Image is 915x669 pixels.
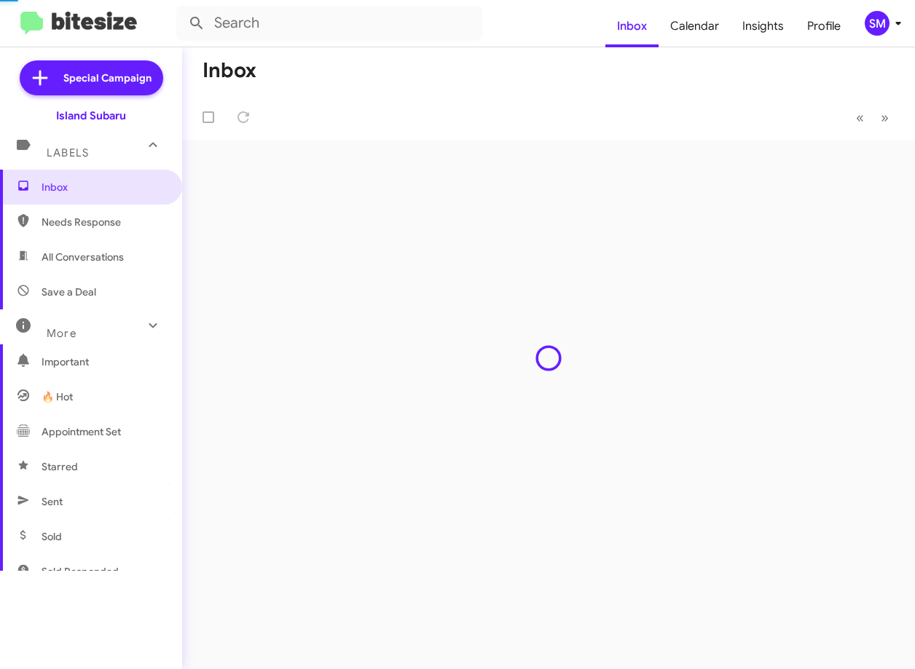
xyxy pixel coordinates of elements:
span: Labels [47,146,89,159]
span: Save a Deal [42,285,96,299]
span: » [881,108,889,127]
a: Calendar [659,5,731,47]
span: Inbox [42,180,165,194]
span: Important [42,355,165,369]
button: Next [872,103,898,132]
a: Inbox [605,5,659,47]
input: Search [176,6,482,41]
span: More [47,327,76,340]
a: Insights [731,5,796,47]
a: Profile [796,5,852,47]
nav: Page navigation example [848,103,898,132]
span: « [856,108,864,127]
button: SM [852,11,899,36]
span: Starred [42,459,78,474]
span: Appointment Set [42,424,121,439]
a: Special Campaign [20,60,163,95]
h1: Inbox [203,59,256,82]
span: 🔥 Hot [42,389,73,404]
span: Special Campaign [63,71,152,85]
span: All Conversations [42,250,124,264]
span: Sold [42,529,62,544]
div: Island Subaru [56,108,126,123]
div: SM [865,11,890,36]
span: Sold Responded [42,564,119,579]
button: Previous [847,103,873,132]
span: Needs Response [42,215,165,229]
span: Sent [42,494,63,509]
